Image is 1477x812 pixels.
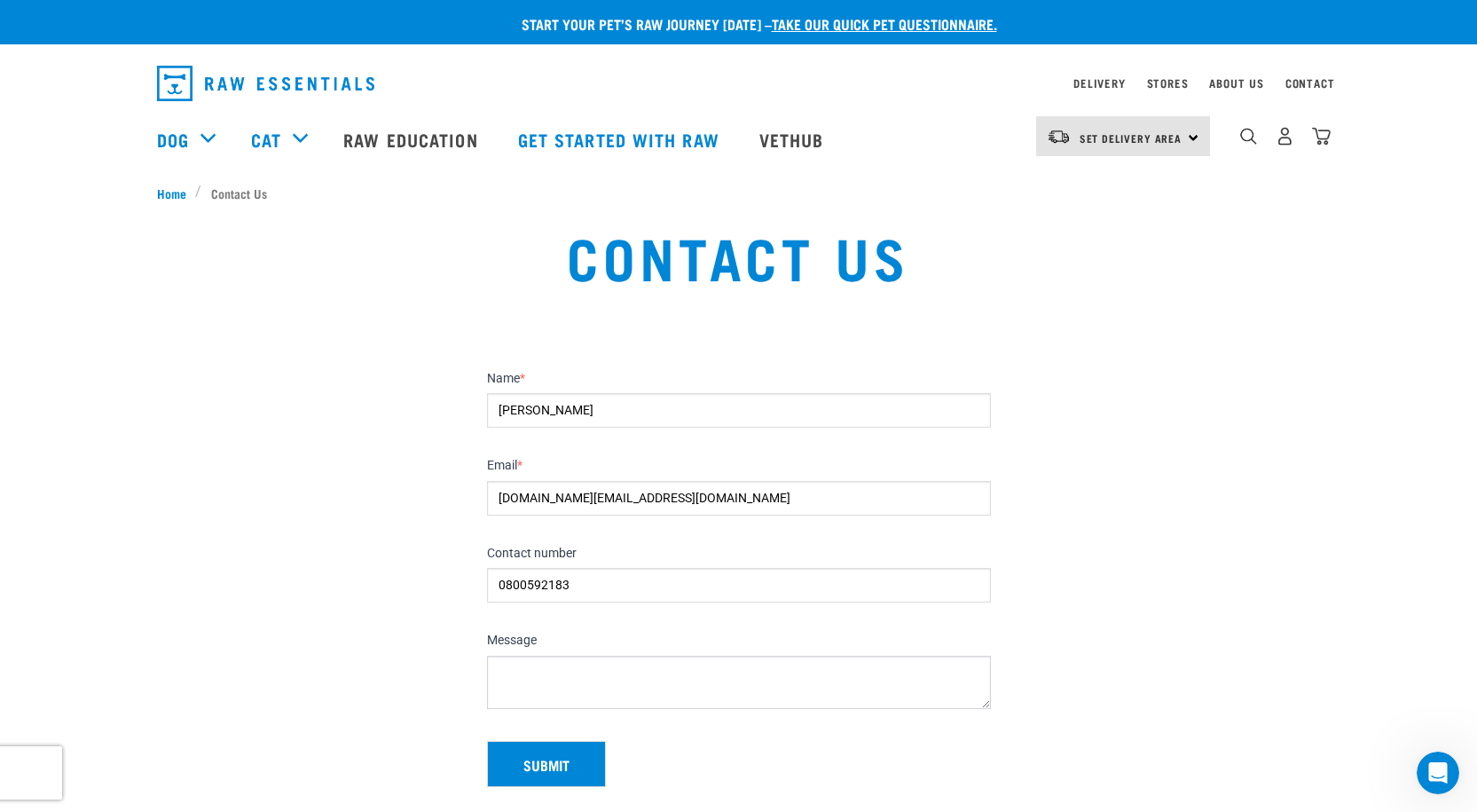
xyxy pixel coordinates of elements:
img: home-icon-1@2x.png [1240,128,1257,145]
img: home-icon@2x.png [1312,127,1331,146]
span: Home [157,184,186,202]
a: About Us [1209,80,1263,86]
label: Email [487,458,991,474]
label: Contact number [487,546,991,562]
iframe: Intercom live chat [1417,752,1459,794]
img: van-moving.png [1047,129,1071,145]
nav: breadcrumbs [157,184,1321,202]
a: take our quick pet questionnaire. [772,20,997,28]
button: Submit [487,741,606,787]
span: Set Delivery Area [1080,135,1182,141]
label: Name [487,371,991,387]
a: Cat [251,126,281,153]
img: Raw Essentials Logo [157,66,374,101]
img: user.png [1276,127,1294,146]
a: Stores [1147,80,1189,86]
a: Contact [1285,80,1335,86]
a: Get started with Raw [500,104,742,175]
a: Vethub [742,104,846,175]
a: Raw Education [326,104,499,175]
a: Dog [157,126,189,153]
label: Message [487,633,991,649]
nav: dropdown navigation [143,59,1335,108]
h1: Contact Us [278,224,1198,288]
a: Delivery [1073,80,1125,86]
a: Home [157,184,196,202]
